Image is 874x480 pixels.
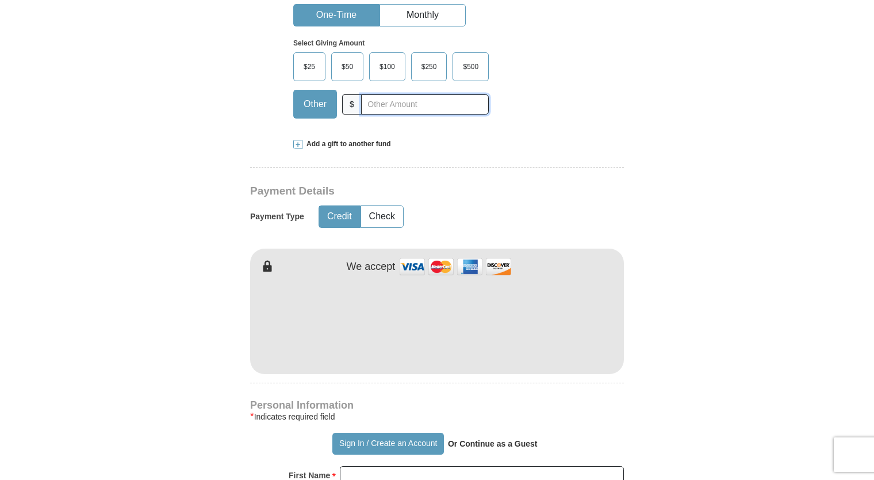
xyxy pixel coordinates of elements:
h3: Payment Details [250,185,543,198]
span: $250 [416,58,443,75]
button: Check [361,206,403,227]
h4: We accept [347,261,396,273]
span: $50 [336,58,359,75]
div: Indicates required field [250,410,624,424]
span: $ [342,94,362,115]
button: One-Time [294,5,379,26]
button: Sign In / Create an Account [332,433,443,455]
h4: Personal Information [250,401,624,410]
button: Credit [319,206,360,227]
input: Other Amount [361,94,489,115]
span: Other [298,96,332,113]
span: Add a gift to another fund [302,139,391,149]
strong: Or Continue as a Guest [448,439,538,448]
strong: Select Giving Amount [293,39,365,47]
img: credit cards accepted [398,254,513,279]
button: Monthly [380,5,465,26]
span: $500 [457,58,484,75]
span: $25 [298,58,321,75]
span: $100 [374,58,401,75]
h5: Payment Type [250,212,304,222]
